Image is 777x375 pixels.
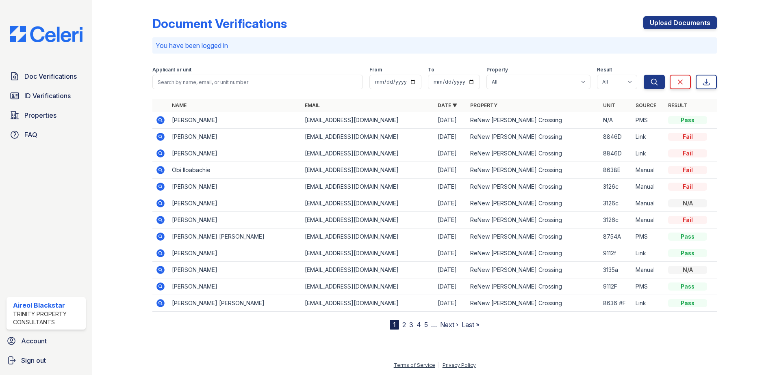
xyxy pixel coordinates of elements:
td: 8638E [600,162,632,179]
a: Account [3,333,89,349]
div: Pass [668,116,707,124]
div: Fail [668,149,707,157]
td: [DATE] [434,195,467,212]
a: 2 [402,321,406,329]
td: [DATE] [434,145,467,162]
td: [EMAIL_ADDRESS][DOMAIN_NAME] [302,278,434,295]
a: Date ▼ [438,102,457,108]
td: 3126c [600,195,632,212]
td: ReNew [PERSON_NAME] Crossing [467,295,600,312]
td: 8846D [600,129,632,145]
td: [DATE] [434,179,467,195]
td: Manual [632,162,665,179]
label: To [428,67,434,73]
td: Manual [632,262,665,278]
a: Last » [462,321,480,329]
td: ReNew [PERSON_NAME] Crossing [467,112,600,129]
td: [PERSON_NAME] [169,129,302,145]
div: Pass [668,249,707,257]
td: 3126c [600,179,632,195]
td: [DATE] [434,262,467,278]
a: Result [668,102,687,108]
td: Link [632,129,665,145]
td: ReNew [PERSON_NAME] Crossing [467,262,600,278]
td: [EMAIL_ADDRESS][DOMAIN_NAME] [302,129,434,145]
td: ReNew [PERSON_NAME] Crossing [467,179,600,195]
a: Unit [603,102,615,108]
td: [PERSON_NAME] [169,179,302,195]
td: [PERSON_NAME] [169,195,302,212]
a: ID Verifications [7,88,86,104]
td: [EMAIL_ADDRESS][DOMAIN_NAME] [302,228,434,245]
td: [EMAIL_ADDRESS][DOMAIN_NAME] [302,112,434,129]
td: [DATE] [434,212,467,228]
td: [EMAIL_ADDRESS][DOMAIN_NAME] [302,262,434,278]
div: Aireol Blackstar [13,300,82,310]
td: ReNew [PERSON_NAME] Crossing [467,228,600,245]
td: 8846D [600,145,632,162]
td: [DATE] [434,129,467,145]
a: Upload Documents [643,16,717,29]
a: Terms of Service [394,362,435,368]
p: You have been logged in [156,41,714,50]
div: Trinity Property Consultants [13,310,82,326]
td: [PERSON_NAME] [PERSON_NAME] [169,295,302,312]
a: Name [172,102,187,108]
td: Link [632,295,665,312]
td: [EMAIL_ADDRESS][DOMAIN_NAME] [302,295,434,312]
td: Obi Iloabachie [169,162,302,179]
td: [PERSON_NAME] [PERSON_NAME] [169,228,302,245]
div: Document Verifications [152,16,287,31]
td: [PERSON_NAME] [169,145,302,162]
td: 9112F [600,278,632,295]
td: 3135a [600,262,632,278]
td: Manual [632,179,665,195]
td: PMS [632,228,665,245]
td: ReNew [PERSON_NAME] Crossing [467,162,600,179]
div: 1 [390,320,399,330]
td: [DATE] [434,162,467,179]
td: PMS [632,112,665,129]
label: Applicant or unit [152,67,191,73]
a: Sign out [3,352,89,369]
td: [EMAIL_ADDRESS][DOMAIN_NAME] [302,179,434,195]
span: … [431,320,437,330]
td: [DATE] [434,245,467,262]
div: Fail [668,183,707,191]
td: 8754A [600,228,632,245]
td: [PERSON_NAME] [169,245,302,262]
a: Property [470,102,497,108]
td: Link [632,145,665,162]
span: Account [21,336,47,346]
td: ReNew [PERSON_NAME] Crossing [467,212,600,228]
td: 8636 #F [600,295,632,312]
label: From [369,67,382,73]
span: Doc Verifications [24,71,77,81]
td: PMS [632,278,665,295]
td: [DATE] [434,295,467,312]
td: ReNew [PERSON_NAME] Crossing [467,195,600,212]
td: ReNew [PERSON_NAME] Crossing [467,245,600,262]
td: [PERSON_NAME] [169,262,302,278]
span: Properties [24,110,56,120]
td: [DATE] [434,228,467,245]
td: Manual [632,212,665,228]
label: Property [486,67,508,73]
td: ReNew [PERSON_NAME] Crossing [467,278,600,295]
img: CE_Logo_Blue-a8612792a0a2168367f1c8372b55b34899dd931a85d93a1a3d3e32e68fde9ad4.png [3,26,89,42]
a: FAQ [7,127,86,143]
div: Fail [668,166,707,174]
a: Next › [440,321,458,329]
span: Sign out [21,356,46,365]
div: Fail [668,216,707,224]
td: [EMAIL_ADDRESS][DOMAIN_NAME] [302,195,434,212]
td: [PERSON_NAME] [169,212,302,228]
td: ReNew [PERSON_NAME] Crossing [467,145,600,162]
td: [EMAIL_ADDRESS][DOMAIN_NAME] [302,245,434,262]
a: Properties [7,107,86,123]
td: 3126c [600,212,632,228]
span: FAQ [24,130,37,140]
a: Source [636,102,656,108]
td: ReNew [PERSON_NAME] Crossing [467,129,600,145]
a: Email [305,102,320,108]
